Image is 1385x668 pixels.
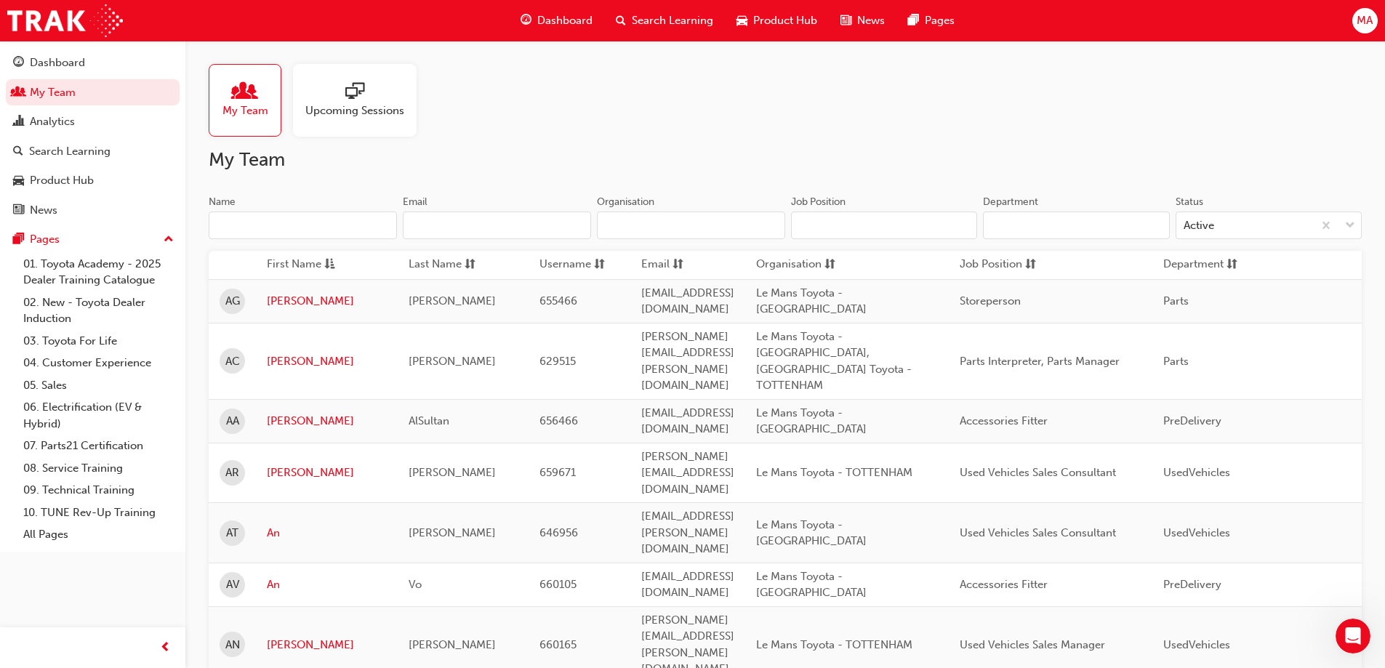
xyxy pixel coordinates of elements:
[960,638,1105,651] span: Used Vehicles Sales Manager
[13,86,24,100] span: people-icon
[324,256,335,274] span: asc-icon
[17,523,180,546] a: All Pages
[753,12,817,29] span: Product Hub
[736,12,747,30] span: car-icon
[908,12,919,30] span: pages-icon
[267,256,321,274] span: First Name
[225,293,240,310] span: AG
[960,256,1040,274] button: Job Positionsorting-icon
[960,526,1116,539] span: Used Vehicles Sales Consultant
[641,330,734,393] span: [PERSON_NAME][EMAIL_ADDRESS][PERSON_NAME][DOMAIN_NAME]
[225,464,239,481] span: AR
[17,457,180,480] a: 08. Service Training
[226,576,239,593] span: AV
[537,12,593,29] span: Dashboard
[13,233,24,246] span: pages-icon
[1163,578,1221,591] span: PreDelivery
[209,195,236,209] div: Name
[539,526,578,539] span: 646956
[267,637,387,653] a: [PERSON_NAME]
[829,6,896,36] a: news-iconNews
[30,172,94,189] div: Product Hub
[17,435,180,457] a: 07. Parts21 Certification
[756,330,912,393] span: Le Mans Toyota - [GEOGRAPHIC_DATA], [GEOGRAPHIC_DATA] Toyota - TOTTENHAM
[209,148,1362,172] h2: My Team
[30,202,57,219] div: News
[305,102,404,119] span: Upcoming Sessions
[983,195,1038,209] div: Department
[1352,8,1378,33] button: MA
[756,256,836,274] button: Organisationsorting-icon
[465,256,475,274] span: sorting-icon
[13,116,24,129] span: chart-icon
[267,525,387,542] a: An
[6,138,180,165] a: Search Learning
[409,638,496,651] span: [PERSON_NAME]
[17,253,180,291] a: 01. Toyota Academy - 2025 Dealer Training Catalogue
[13,204,24,217] span: news-icon
[597,212,785,239] input: Organisation
[6,197,180,224] a: News
[13,145,23,158] span: search-icon
[17,374,180,397] a: 05. Sales
[925,12,955,29] span: Pages
[409,294,496,307] span: [PERSON_NAME]
[641,406,734,436] span: [EMAIL_ADDRESS][DOMAIN_NAME]
[409,578,422,591] span: Vo
[960,466,1116,479] span: Used Vehicles Sales Consultant
[1163,355,1189,368] span: Parts
[30,55,85,71] div: Dashboard
[1163,294,1189,307] span: Parts
[267,293,387,310] a: [PERSON_NAME]
[641,256,721,274] button: Emailsorting-icon
[641,570,734,600] span: [EMAIL_ADDRESS][DOMAIN_NAME]
[6,108,180,135] a: Analytics
[409,256,489,274] button: Last Namesorting-icon
[293,64,428,137] a: Upcoming Sessions
[6,167,180,194] a: Product Hub
[594,256,605,274] span: sorting-icon
[409,414,449,427] span: AlSultan
[1345,217,1355,236] span: down-icon
[840,12,851,30] span: news-icon
[1163,256,1243,274] button: Departmentsorting-icon
[791,212,977,239] input: Job Position
[225,637,240,653] span: AN
[791,195,846,209] div: Job Position
[896,6,966,36] a: pages-iconPages
[824,256,835,274] span: sorting-icon
[539,638,577,651] span: 660165
[960,294,1021,307] span: Storeperson
[616,12,626,30] span: search-icon
[6,79,180,106] a: My Team
[983,212,1169,239] input: Department
[6,226,180,253] button: Pages
[409,355,496,368] span: [PERSON_NAME]
[641,510,734,555] span: [EMAIL_ADDRESS][PERSON_NAME][DOMAIN_NAME]
[539,414,578,427] span: 656466
[1163,466,1230,479] span: UsedVehicles
[225,353,240,370] span: AC
[267,464,387,481] a: [PERSON_NAME]
[17,330,180,353] a: 03. Toyota For Life
[17,396,180,435] a: 06. Electrification (EV & Hybrid)
[641,286,734,316] span: [EMAIL_ADDRESS][DOMAIN_NAME]
[756,286,867,316] span: Le Mans Toyota - [GEOGRAPHIC_DATA]
[1184,217,1214,234] div: Active
[597,195,654,209] div: Organisation
[164,230,174,249] span: up-icon
[756,466,912,479] span: Le Mans Toyota - TOTTENHAM
[1176,195,1203,209] div: Status
[345,82,364,102] span: sessionType_ONLINE_URL-icon
[632,12,713,29] span: Search Learning
[403,212,591,239] input: Email
[539,466,576,479] span: 659671
[7,4,123,37] img: Trak
[509,6,604,36] a: guage-iconDashboard
[17,479,180,502] a: 09. Technical Training
[1163,638,1230,651] span: UsedVehicles
[960,578,1048,591] span: Accessories Fitter
[539,578,577,591] span: 660105
[409,526,496,539] span: [PERSON_NAME]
